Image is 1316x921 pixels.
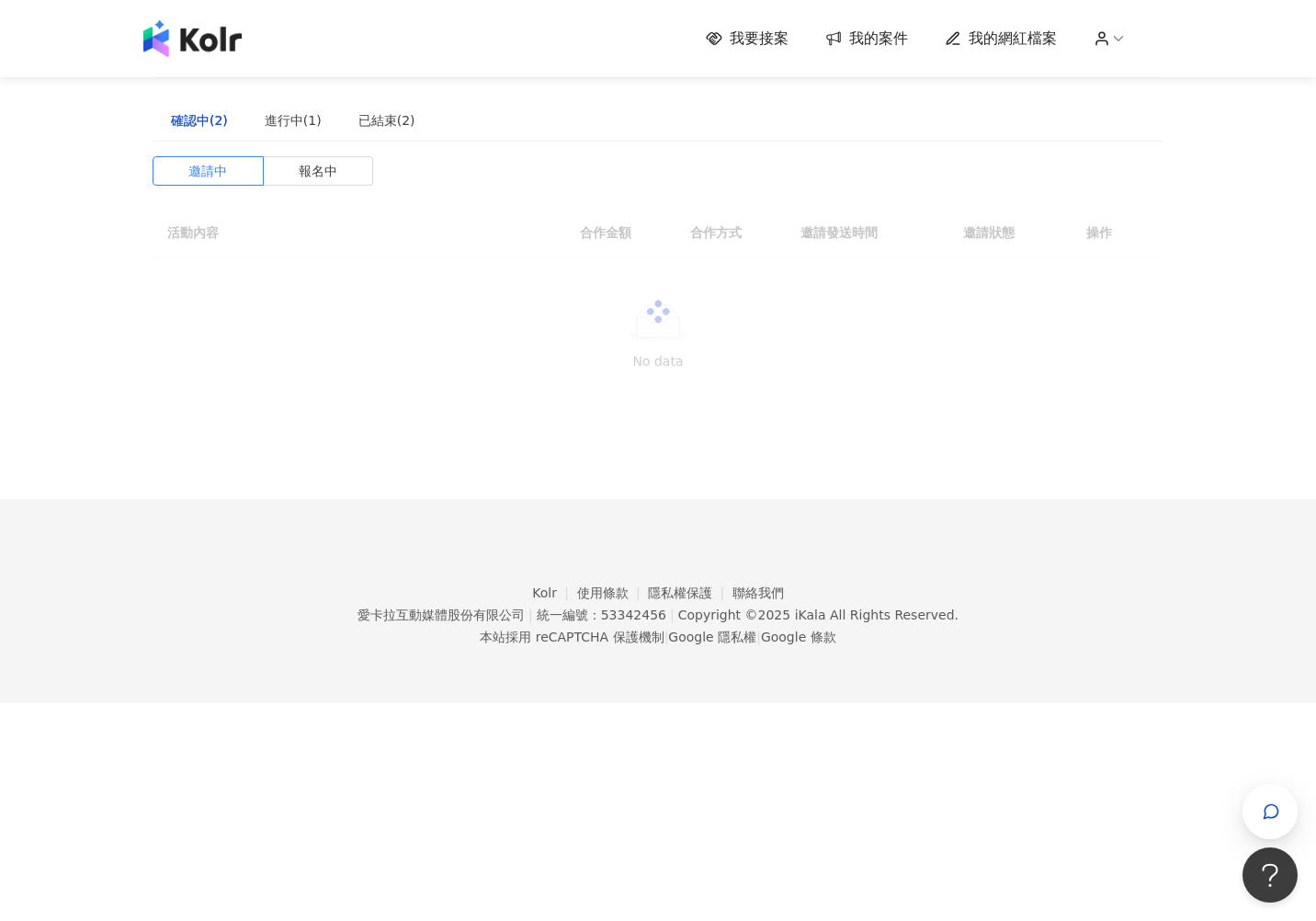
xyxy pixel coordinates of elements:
div: 愛卡拉互動媒體股份有限公司 [357,608,525,622]
iframe: Help Scout Beacon - Open [1242,847,1298,903]
span: 我的案件 [849,28,908,49]
div: 進行中(1) [265,110,322,131]
a: 我要接案 [706,28,788,49]
a: 隱私權保護 [648,586,732,600]
div: 確認中(2) [171,110,228,131]
a: 我的案件 [825,28,908,49]
a: iKala [795,608,826,622]
div: Copyright © 2025 All Rights Reserved. [678,608,959,622]
a: 使用條款 [577,586,649,600]
span: | [670,608,675,622]
span: | [528,608,533,622]
img: logo [143,20,242,57]
div: 已結束(2) [358,110,415,131]
a: Kolr [532,586,576,600]
a: Google 條款 [761,630,836,644]
a: 聯絡我們 [732,586,784,600]
span: 邀請中 [188,157,227,185]
span: 本站採用 reCAPTCHA 保護機制 [480,626,835,648]
span: | [756,630,761,644]
span: 我要接案 [730,28,788,49]
a: Google 隱私權 [668,630,756,644]
span: 我的網紅檔案 [969,28,1057,49]
a: 我的網紅檔案 [945,28,1057,49]
span: | [664,630,669,644]
span: 報名中 [299,157,337,185]
div: 統一編號：53342456 [537,608,666,622]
